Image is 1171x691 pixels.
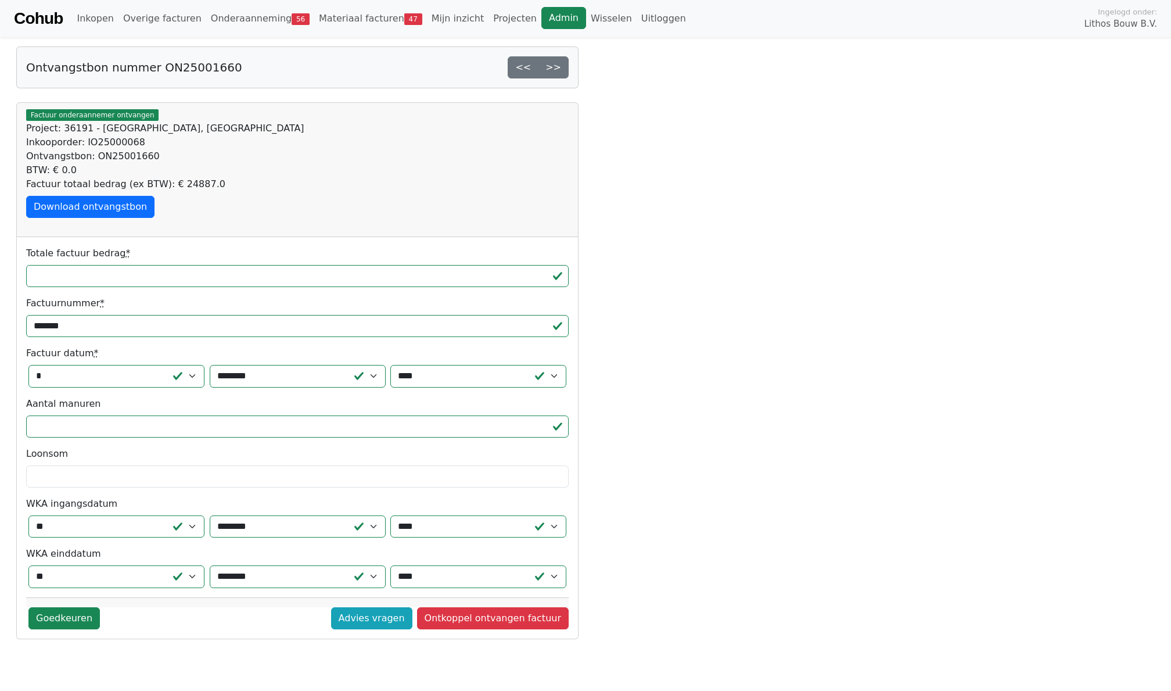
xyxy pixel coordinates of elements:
[427,7,489,30] a: Mijn inzicht
[26,135,569,149] div: Inkooporder: IO25000068
[26,163,569,177] div: BTW: € 0.0
[26,121,569,135] div: Project: 36191 - [GEOGRAPHIC_DATA], [GEOGRAPHIC_DATA]
[538,56,569,78] a: >>
[26,177,569,191] div: Factuur totaal bedrag (ex BTW): € 24887.0
[314,7,427,30] a: Materiaal facturen47
[26,346,99,360] label: Factuur datum
[1084,17,1157,31] span: Lithos Bouw B.V.
[94,348,99,359] abbr: required
[26,246,130,260] label: Totale factuur bedrag
[72,7,118,30] a: Inkopen
[26,149,569,163] div: Ontvangstbon: ON25001660
[488,7,541,30] a: Projecten
[417,607,569,629] a: Ontkoppel ontvangen factuur
[26,60,242,74] h5: Ontvangstbon nummer ON25001660
[26,109,159,121] span: Factuur onderaannemer ontvangen
[292,13,310,25] span: 56
[508,56,538,78] a: <<
[331,607,412,629] a: Advies vragen
[26,547,101,561] label: WKA einddatum
[118,7,206,30] a: Overige facturen
[125,248,130,259] abbr: required
[404,13,422,25] span: 47
[100,298,105,309] abbr: required
[28,607,100,629] a: Goedkeuren
[26,397,100,411] label: Aantal manuren
[1098,6,1157,17] span: Ingelogd onder:
[26,447,68,461] label: Loonsom
[586,7,637,30] a: Wisselen
[206,7,314,30] a: Onderaanneming56
[26,196,155,218] a: Download ontvangstbon
[541,7,586,29] a: Admin
[26,296,105,310] label: Factuurnummer
[14,5,63,33] a: Cohub
[26,497,117,511] label: WKA ingangsdatum
[637,7,691,30] a: Uitloggen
